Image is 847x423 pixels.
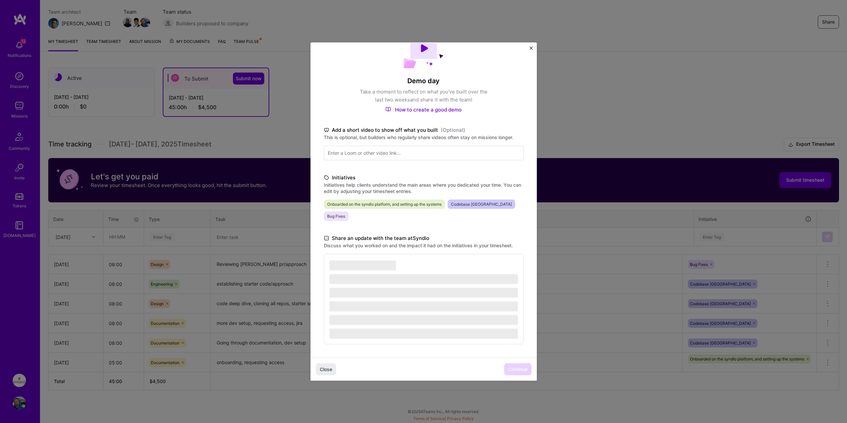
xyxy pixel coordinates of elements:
img: Demo day [403,28,444,68]
img: How to create a good demo [385,107,391,112]
span: ‌ [329,301,518,311]
button: Close [529,46,533,53]
i: icon TagBlack [324,174,329,181]
label: Initiatives help clients understand the main areas where you dedicated your time. You can edit by... [324,181,524,194]
label: Initiatives [324,173,524,181]
label: Share an update with the team at Syndio [324,234,524,242]
label: This is optional, but builders who regularly share videos often stay on missions longer. [324,134,524,140]
span: Codebase [GEOGRAPHIC_DATA] [448,199,515,209]
label: Discuss what you worked on and the impact it had on the initiatives in your timesheet. [324,242,524,248]
span: Onboarded on the syndio platform, and setting up the systems [324,199,445,209]
h4: Demo day [324,76,524,85]
span: ‌ [329,315,518,325]
a: How to create a good demo [385,106,462,112]
label: Add a short video to show off what you built [324,126,524,134]
span: ‌ [329,274,518,284]
span: ‌ [329,260,396,270]
span: Bug Fixes [324,211,348,221]
button: Close [316,363,336,375]
p: Take a moment to reflect on what you've built over the last two weeks and share it with the team! [357,88,490,104]
i: icon TvBlack [324,126,329,134]
span: ‌ [329,288,518,298]
span: Close [320,366,332,373]
input: Enter a Loom or other video link... [324,145,524,160]
i: icon DocumentBlack [324,234,329,242]
span: ‌ [329,328,518,338]
span: (Optional) [441,126,465,134]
